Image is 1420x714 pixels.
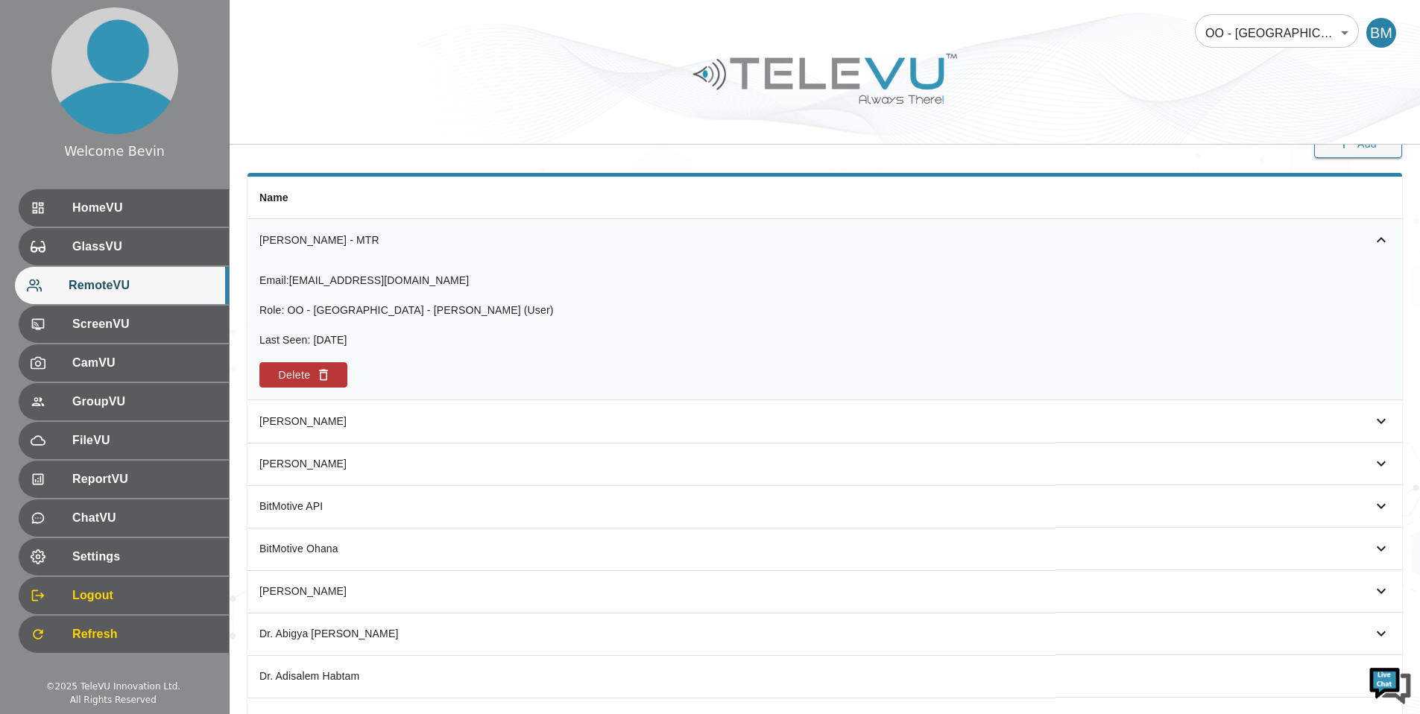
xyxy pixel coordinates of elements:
[19,616,229,653] div: Refresh
[19,344,229,382] div: CamVU
[72,199,217,217] span: HomeVU
[244,7,280,43] div: Minimize live chat window
[19,189,229,227] div: HomeVU
[259,456,1044,471] div: [PERSON_NAME]
[259,414,1044,429] div: [PERSON_NAME]
[259,499,1044,514] div: BitMotive API
[19,499,229,537] div: ChatVU
[259,233,1044,247] div: [PERSON_NAME] - MTR
[259,192,288,203] span: Name
[19,383,229,420] div: GroupVU
[259,669,1044,683] div: Dr. Adisalem Habtam
[259,626,1044,641] div: Dr. Abigya [PERSON_NAME]
[259,332,554,347] div: Last Seen :
[289,274,469,286] span: [EMAIL_ADDRESS][DOMAIN_NAME]
[1368,662,1413,707] img: Chat Widget
[1195,12,1359,54] div: OO - [GEOGRAPHIC_DATA] - [PERSON_NAME]
[288,304,554,316] span: OO - [GEOGRAPHIC_DATA] - [PERSON_NAME] (User)
[1366,18,1396,48] div: BM
[314,334,347,346] span: [DATE]
[51,7,178,134] img: profile.png
[70,693,157,707] div: All Rights Reserved
[259,541,1044,556] div: BitMotive Ohana
[72,625,217,643] span: Refresh
[72,587,217,604] span: Logout
[72,548,217,566] span: Settings
[72,393,217,411] span: GroupVU
[72,470,217,488] span: ReportVU
[72,238,217,256] span: GlassVU
[19,577,229,614] div: Logout
[259,273,554,288] div: Email :
[19,306,229,343] div: ScreenVU
[64,142,165,161] div: Welcome Bevin
[19,228,229,265] div: GlassVU
[19,461,229,498] div: ReportVU
[259,303,554,317] div: Role :
[259,584,1044,598] div: [PERSON_NAME]
[72,354,217,372] span: CamVU
[86,188,206,338] span: We're online!
[78,78,250,98] div: Chat with us now
[691,48,959,110] img: Logo
[72,509,217,527] span: ChatVU
[19,422,229,459] div: FileVU
[72,315,217,333] span: ScreenVU
[69,277,217,294] span: RemoteVU
[259,362,347,388] button: Delete
[15,267,229,304] div: RemoteVU
[19,538,229,575] div: Settings
[7,407,284,459] textarea: Type your message and hit 'Enter'
[72,432,217,449] span: FileVU
[25,69,63,107] img: d_736959983_company_1615157101543_736959983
